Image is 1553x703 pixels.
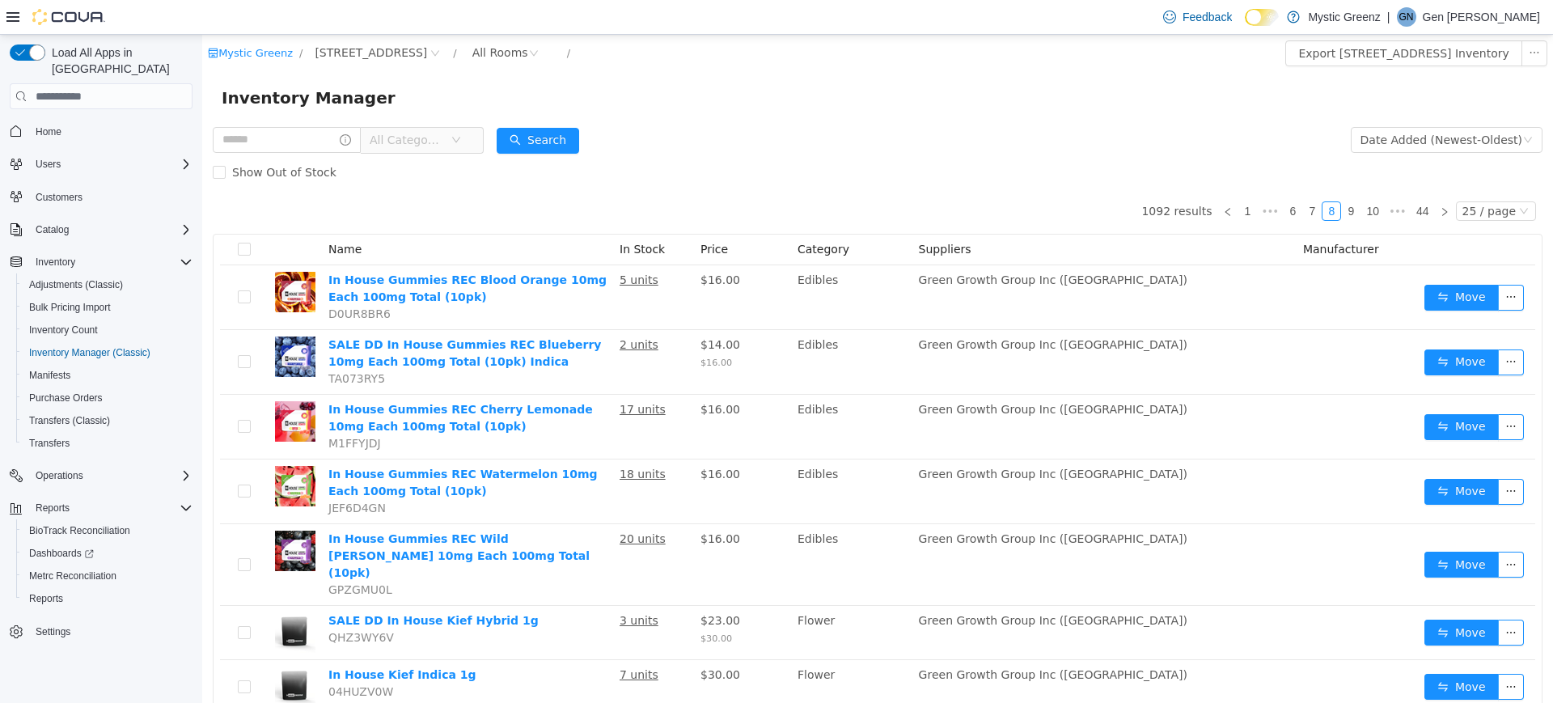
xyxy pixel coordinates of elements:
[23,366,193,385] span: Manifests
[23,566,193,586] span: Metrc Reconciliation
[1387,7,1390,27] p: |
[3,251,199,273] button: Inventory
[23,275,193,294] span: Adjustments (Classic)
[417,433,463,446] u: 18 units
[16,319,199,341] button: Inventory Count
[1100,167,1119,186] li: 7
[19,50,203,76] span: Inventory Manager
[126,303,399,333] a: SALE DD In House Gummies REC Blueberry 10mg Each 100mg Total (10pk) Indica
[498,579,538,592] span: $23.00
[589,625,710,680] td: Flower
[717,208,769,221] span: Suppliers
[1222,639,1297,665] button: icon: swapMove
[1035,167,1055,186] li: 1
[73,302,113,342] img: SALE DD In House Gummies REC Blueberry 10mg Each 100mg Total (10pk) Indica hero shot
[126,579,336,592] a: SALE DD In House Kief Hybrid 1g
[365,12,368,24] span: /
[1083,6,1319,32] button: Export [STREET_ADDRESS] Inventory
[498,208,526,221] span: Price
[3,464,199,487] button: Operations
[16,364,199,387] button: Manifests
[1245,9,1279,26] input: Dark Mode
[1157,1,1238,33] a: Feedback
[36,502,70,515] span: Reports
[1158,167,1183,186] li: 10
[589,360,710,425] td: Edibles
[717,239,985,252] span: Green Growth Group Inc ([GEOGRAPHIC_DATA])
[1399,7,1414,27] span: GN
[717,498,985,510] span: Green Growth Group Inc ([GEOGRAPHIC_DATA])
[29,621,193,642] span: Settings
[29,437,70,450] span: Transfers
[589,425,710,489] td: Edibles
[717,633,985,646] span: Green Growth Group Inc ([GEOGRAPHIC_DATA])
[3,153,199,176] button: Users
[23,320,193,340] span: Inventory Count
[23,411,116,430] a: Transfers (Classic)
[29,369,70,382] span: Manifests
[29,188,89,207] a: Customers
[23,388,193,408] span: Purchase Orders
[36,256,75,269] span: Inventory
[73,496,113,536] img: In House Gummies REC Wild Berry 10mg Each 100mg Total (10pk) hero shot
[16,565,199,587] button: Metrc Reconciliation
[29,466,90,485] button: Operations
[167,97,241,113] span: All Categories
[16,387,199,409] button: Purchase Orders
[1397,7,1416,27] div: Gen Nadeau
[1081,167,1099,185] a: 6
[1308,7,1380,27] p: Mystic Greenz
[126,208,159,221] span: Name
[29,122,68,142] a: Home
[1423,7,1541,27] p: Gen [PERSON_NAME]
[23,343,193,362] span: Inventory Manager (Classic)
[29,252,82,272] button: Inventory
[23,298,117,317] a: Bulk Pricing Import
[29,187,193,207] span: Customers
[939,167,1009,186] li: 1092 results
[1119,167,1139,186] li: 8
[1021,172,1030,182] i: icon: left
[73,366,113,407] img: In House Gummies REC Cherry Lemonade 10mg Each 100mg Total (10pk) hero shot
[23,566,123,586] a: Metrc Reconciliation
[112,9,225,27] span: 360 S Green Mount Rd.
[29,324,98,337] span: Inventory Count
[126,548,190,561] span: GPZGMU0L
[36,469,83,482] span: Operations
[1183,9,1232,25] span: Feedback
[1233,167,1252,186] li: Next Page
[498,368,538,381] span: $16.00
[29,252,193,272] span: Inventory
[1209,167,1232,185] a: 44
[1222,517,1297,543] button: icon: swapMove
[29,278,123,291] span: Adjustments (Classic)
[45,44,193,77] span: Load All Apps in [GEOGRAPHIC_DATA]
[16,273,199,296] button: Adjustments (Classic)
[717,579,985,592] span: Green Growth Group Inc ([GEOGRAPHIC_DATA])
[1183,167,1208,186] li: Next 5 Pages
[29,155,193,174] span: Users
[29,622,77,642] a: Settings
[23,544,193,563] span: Dashboards
[3,218,199,241] button: Catalog
[23,521,193,540] span: BioTrack Reconciliation
[498,303,538,316] span: $14.00
[29,121,193,141] span: Home
[126,467,184,480] span: JEF6D4GN
[1222,444,1297,470] button: icon: swapMove
[1158,93,1320,117] div: Date Added (Newest-Oldest)
[23,343,157,362] a: Inventory Manager (Classic)
[23,521,137,540] a: BioTrack Reconciliation
[1120,167,1138,185] a: 8
[1208,167,1233,186] li: 44
[498,498,538,510] span: $16.00
[589,489,710,571] td: Edibles
[3,497,199,519] button: Reports
[36,158,61,171] span: Users
[36,191,83,204] span: Customers
[3,620,199,643] button: Settings
[23,366,77,385] a: Manifests
[23,544,100,563] a: Dashboards
[23,411,193,430] span: Transfers (Classic)
[1101,208,1177,221] span: Manufacturer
